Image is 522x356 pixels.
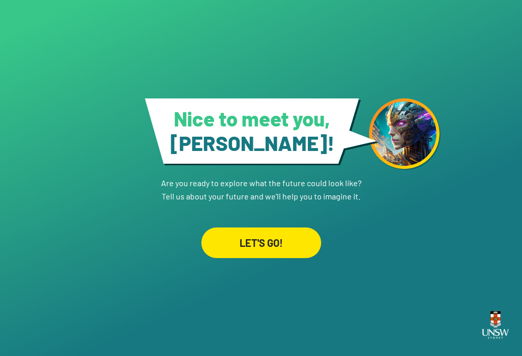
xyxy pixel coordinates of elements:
span: [PERSON_NAME] ! [170,131,334,155]
img: android [369,98,440,170]
div: LET'S GO! [201,227,321,258]
h1: Nice to meet you, [158,106,346,155]
p: Are you ready to explore what the future could look like? Tell us about your future and we'll hel... [161,165,361,203]
img: UNSW [478,305,513,345]
a: LET'S GO! [201,203,321,258]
